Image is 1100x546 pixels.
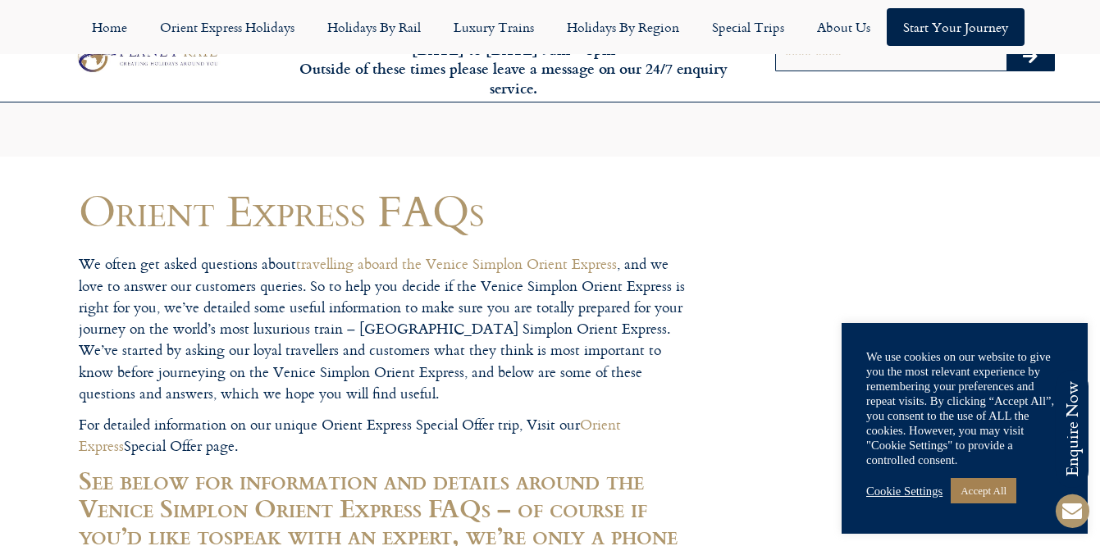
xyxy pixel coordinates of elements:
a: Accept All [951,478,1016,503]
h6: [DATE] to [DATE] 9am – 5pm Outside of these times please leave a message on our 24/7 enquiry serv... [298,40,729,98]
a: Special Trips [696,8,801,46]
a: Start your Journey [887,8,1025,46]
nav: Menu [8,8,1092,46]
a: Orient Express Holidays [144,8,311,46]
a: About Us [801,8,887,46]
button: Search [1006,44,1054,71]
a: Luxury Trains [437,8,550,46]
h1: Orient Express FAQs [79,186,694,234]
a: travelling aboard the Venice Simplon Orient Express [296,253,617,275]
p: For detailed information on our unique Orient Express Special Offer trip, Visit our Special Offer... [79,414,694,457]
a: Holidays by Rail [311,8,437,46]
a: Holidays by Region [550,8,696,46]
a: Orient Express [79,413,621,457]
p: We often get asked questions about , and we love to answer our customers queries. So to help you ... [79,253,694,404]
div: We use cookies on our website to give you the most relevant experience by remembering your prefer... [866,349,1063,467]
a: Home [75,8,144,46]
a: Cookie Settings [866,484,943,498]
img: Planet Rail Train Holidays Logo [71,39,221,75]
